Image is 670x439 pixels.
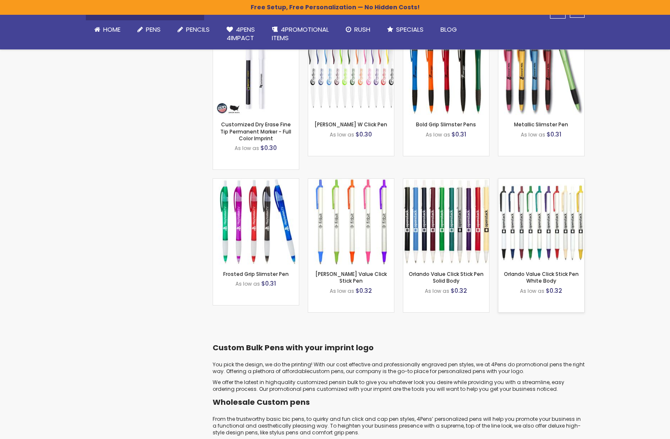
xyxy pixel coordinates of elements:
span: $0.30 [260,144,277,152]
a: custom pens [309,368,344,375]
p: You pick the design, we do the printing! With our cost effective and professionally engraved pen ... [213,361,585,375]
span: Rush [354,25,370,34]
img: Preston W Click Pen [308,29,394,115]
a: Pens [129,20,169,39]
span: Home [103,25,120,34]
a: Metallic Slimster Pen [514,121,568,128]
a: [PERSON_NAME] Value Click Stick Pen [315,270,387,284]
a: 4Pens4impact [218,20,263,48]
span: $0.31 [451,130,466,139]
iframe: Google Customer Reviews [600,416,670,439]
span: As low as [330,287,354,294]
a: Rush [337,20,379,39]
span: $0.32 [546,286,562,295]
span: As low as [235,280,260,287]
a: Frosted Grip Slimster Pen [213,178,299,185]
a: Specials [379,20,432,39]
span: As low as [235,145,259,152]
a: 4PROMOTIONALITEMS [263,20,337,48]
img: Metallic Slimster Pen [498,29,584,115]
span: As low as [521,131,545,138]
a: [PERSON_NAME] W Click Pen [314,121,387,128]
a: Bold Grip Slimster Pens [416,121,476,128]
span: As low as [520,287,544,294]
span: Pencils [186,25,210,34]
span: Pens [146,25,161,34]
span: 4Pens 4impact [227,25,255,42]
img: Orlando Bright Value Click Stick Pen [308,179,394,264]
span: Specials [396,25,424,34]
span: $0.31 [547,130,561,139]
span: As low as [426,131,450,138]
span: As low as [330,131,354,138]
a: Orlando Bright Value Click Stick Pen [308,178,394,185]
a: Blog [432,20,465,39]
img: Bold Grip Slimster Promotional Pens [403,29,489,115]
a: Customized Dry Erase Fine Tip Permanent Marker - Full Color Imprint [220,121,291,142]
img: Orlando Value Click Stick Pen Solid Body [403,179,489,264]
span: $0.31 [261,279,276,288]
strong: Custom Bulk Pens with your imprint logo [213,342,374,353]
span: Blog [440,25,457,34]
a: Frosted Grip Slimster Pen [223,270,289,278]
a: Orlando Value Click Stick Pen Solid Body [403,178,489,185]
p: We offer the latest in high in bulk to give you whatever look you desire while providing you with... [213,379,585,393]
img: Orlando Value Click Stick Pen White Body [498,179,584,264]
img: Customized Dry Erase Fine Tip Permanent Marker - Full Color Imprint [213,29,299,115]
span: As low as [425,287,449,294]
a: quality customized pens [277,379,342,386]
span: $0.32 [451,286,467,295]
span: $0.32 [356,286,372,295]
strong: Wholesale Custom pens [213,397,310,407]
a: Orlando Value Click Stick Pen White Body [504,270,579,284]
a: Home [86,20,129,39]
span: 4PROMOTIONAL ITEMS [272,25,329,42]
span: $0.30 [356,130,372,139]
p: From the trustworthy basic bic pens, to quirky and fun click and cap pen styles, 4Pens’ personali... [213,416,585,436]
a: Orlando Value Click Stick Pen White Body [498,178,584,185]
a: Orlando Value Click Stick Pen Solid Body [409,270,484,284]
a: Pencils [169,20,218,39]
img: Frosted Grip Slimster Pen [213,179,299,264]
